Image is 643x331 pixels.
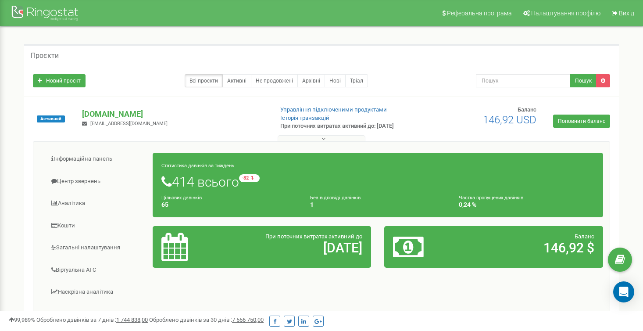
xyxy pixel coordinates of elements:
a: Колбек [40,304,153,325]
h4: 0,24 % [459,201,594,208]
u: 7 556 750,00 [232,317,264,323]
span: Баланс [518,106,536,113]
u: 1 744 838,00 [116,317,148,323]
p: [DOMAIN_NAME] [82,108,266,120]
span: Реферальна програма [447,10,512,17]
span: [EMAIL_ADDRESS][DOMAIN_NAME] [90,121,168,126]
small: Статистика дзвінків за тиждень [161,163,234,169]
a: Кошти [40,215,153,237]
a: Не продовжені [251,74,298,87]
a: Нові [325,74,346,87]
h1: 414 всього [161,174,594,189]
h4: 1 [310,201,446,208]
span: 146,92 USD [483,114,536,126]
small: Частка пропущених дзвінків [459,195,523,201]
small: -82 [239,174,260,182]
button: Пошук [570,74,597,87]
a: Тріал [345,74,368,87]
span: Оброблено дзвінків за 7 днів : [36,317,148,323]
span: Баланс [575,233,594,240]
h2: 146,92 $ [464,241,594,255]
span: Оброблено дзвінків за 30 днів : [149,317,264,323]
a: Архівні [297,74,325,87]
h2: [DATE] [233,241,363,255]
small: Без відповіді дзвінків [310,195,361,201]
a: Віртуальна АТС [40,259,153,281]
p: При поточних витратах активний до: [DATE] [280,122,415,130]
span: Вихід [619,10,634,17]
span: При поточних витратах активний до [265,233,362,240]
a: Поповнити баланс [553,115,610,128]
a: Наскрізна аналітика [40,281,153,303]
h5: Проєкти [31,52,59,60]
a: Управління підключеними продуктами [280,106,387,113]
a: Інформаційна панель [40,148,153,170]
span: Активний [37,115,65,122]
a: Новий проєкт [33,74,86,87]
a: Активні [222,74,251,87]
a: Загальні налаштування [40,237,153,259]
div: Open Intercom Messenger [613,281,634,302]
span: 99,989% [9,317,35,323]
h4: 65 [161,201,297,208]
a: Всі проєкти [185,74,223,87]
small: Цільових дзвінків [161,195,202,201]
a: Аналiтика [40,193,153,214]
a: Центр звернень [40,171,153,192]
span: Налаштування профілю [531,10,600,17]
a: Історія транзакцій [280,115,329,121]
input: Пошук [476,74,571,87]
